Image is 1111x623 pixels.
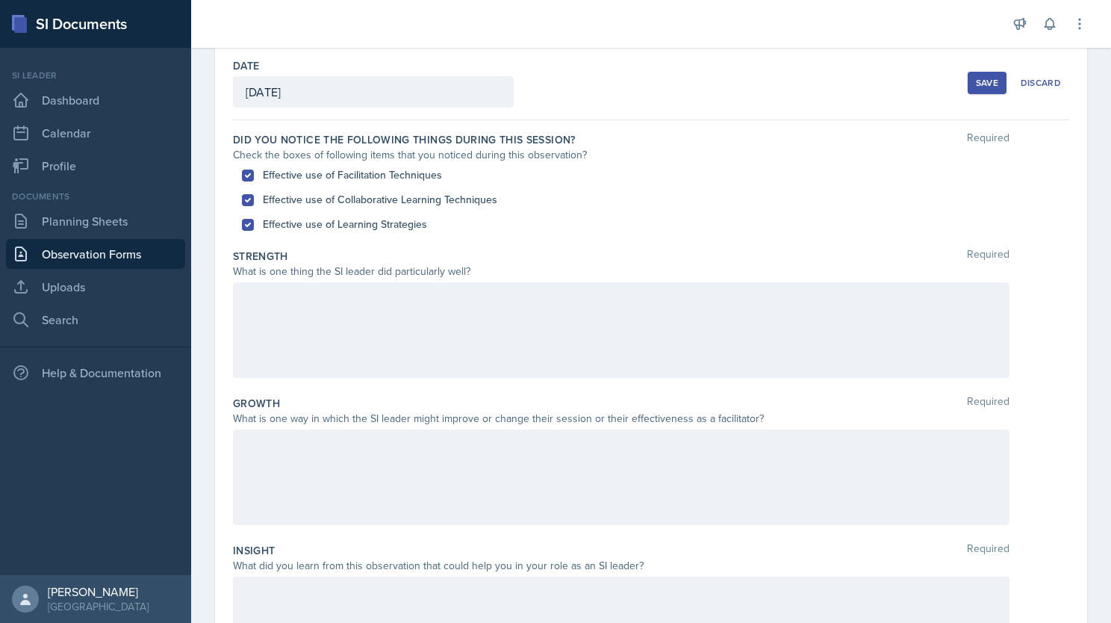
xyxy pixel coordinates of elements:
label: Effective use of Learning Strategies [263,217,427,232]
div: Check the boxes of following items that you noticed during this observation? [233,147,1009,163]
a: Calendar [6,118,185,148]
a: Profile [6,151,185,181]
label: Effective use of Facilitation Techniques [263,167,442,183]
label: Did you notice the following things during this session? [233,132,576,147]
div: Help & Documentation [6,358,185,388]
label: Insight [233,543,275,558]
label: Effective use of Collaborative Learning Techniques [263,192,497,208]
span: Required [967,543,1009,558]
div: [GEOGRAPHIC_DATA] [48,599,149,614]
span: Required [967,396,1009,411]
div: Discard [1021,77,1061,89]
div: Save [976,77,998,89]
div: [PERSON_NAME] [48,584,149,599]
div: What is one way in which the SI leader might improve or change their session or their effectivene... [233,411,1009,427]
a: Observation Forms [6,239,185,269]
button: Discard [1012,72,1069,94]
span: Required [967,132,1009,147]
label: Strength [233,249,288,264]
a: Planning Sheets [6,206,185,236]
label: Date [233,58,259,73]
a: Uploads [6,272,185,302]
span: Required [967,249,1009,264]
div: What is one thing the SI leader did particularly well? [233,264,1009,279]
label: Growth [233,396,280,411]
div: Documents [6,190,185,203]
a: Dashboard [6,85,185,115]
button: Save [968,72,1006,94]
div: Si leader [6,69,185,82]
div: What did you learn from this observation that could help you in your role as an SI leader? [233,558,1009,574]
a: Search [6,305,185,335]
